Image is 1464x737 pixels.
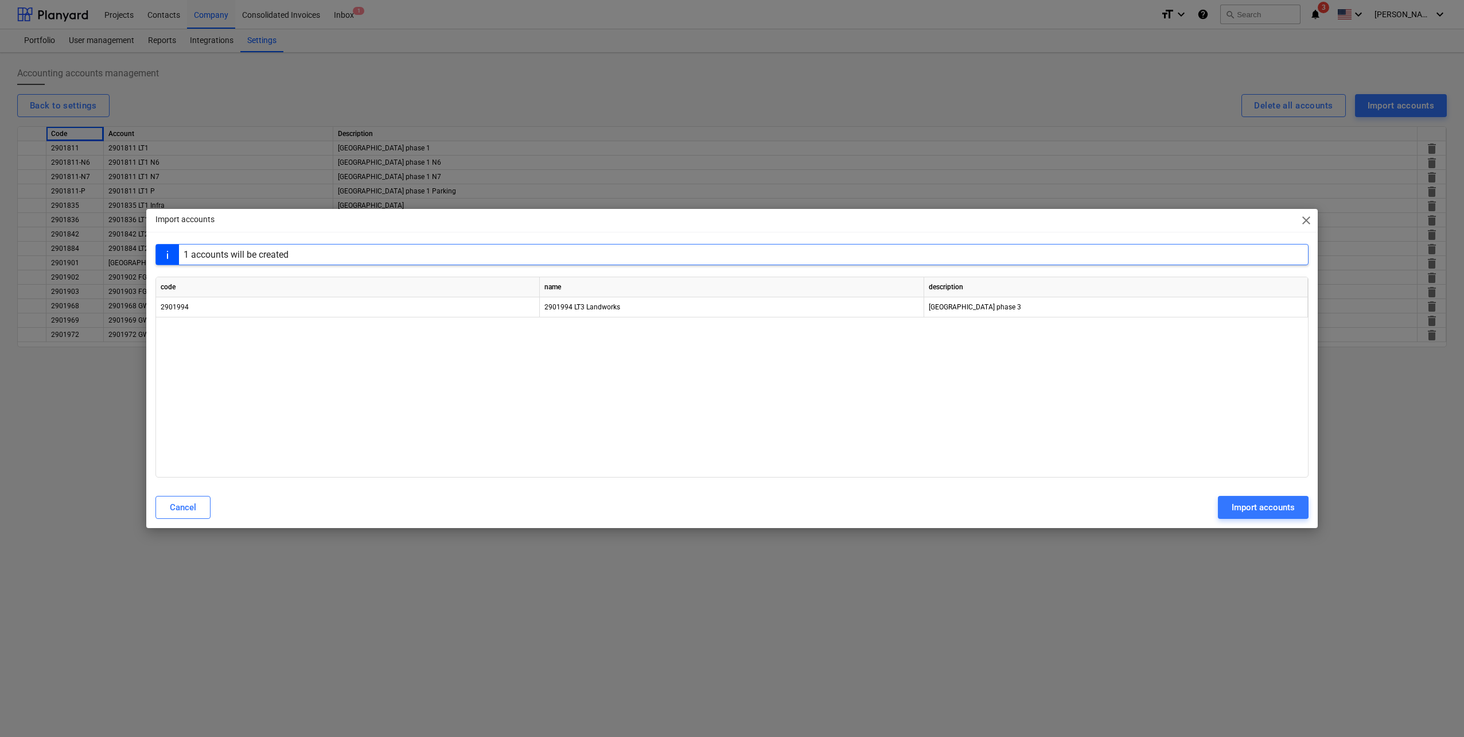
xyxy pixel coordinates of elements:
span: close [1299,214,1313,227]
div: description [924,277,1308,297]
iframe: Chat Widget [1207,276,1464,737]
div: code [156,277,540,297]
div: name [540,277,924,297]
button: Cancel [155,496,211,519]
div: 2901994 LT3 Landworks [540,297,924,317]
div: 2901994 [156,297,540,317]
div: [GEOGRAPHIC_DATA] phase 3 [924,297,1308,317]
div: 1 accounts will be created [184,249,289,260]
div: Cancel [170,500,196,515]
